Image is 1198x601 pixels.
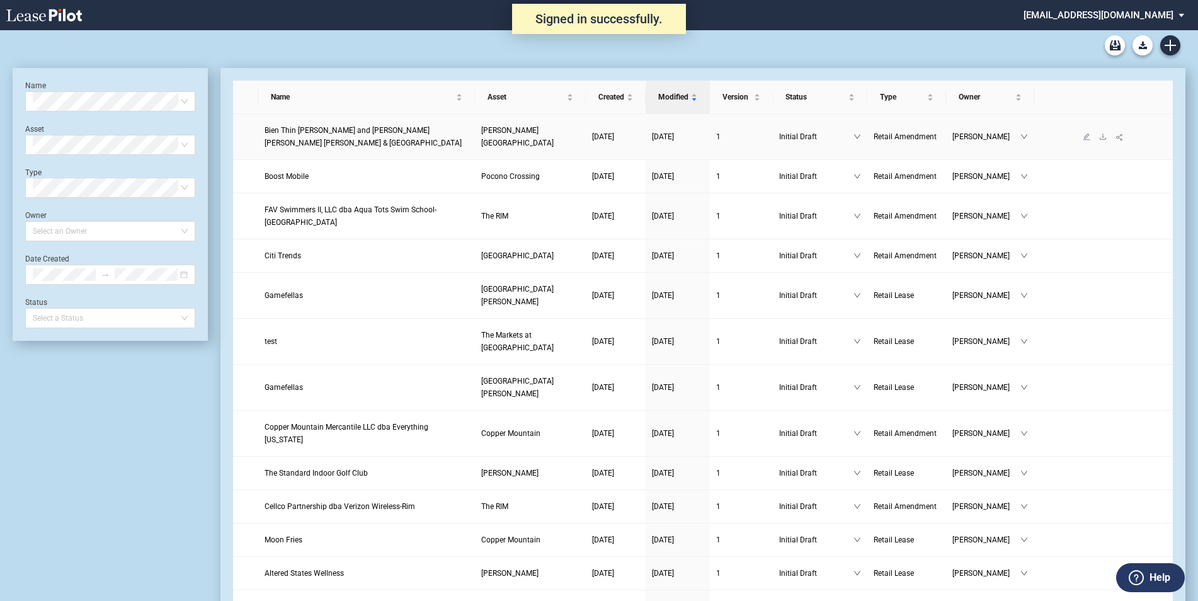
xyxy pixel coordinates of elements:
[710,81,773,114] th: Version
[874,467,940,479] a: Retail Lease
[646,81,710,114] th: Modified
[1020,384,1028,391] span: down
[592,291,614,300] span: [DATE]
[874,500,940,513] a: Retail Amendment
[946,81,1034,114] th: Owner
[592,130,639,143] a: [DATE]
[874,132,937,141] span: Retail Amendment
[716,170,767,183] a: 1
[265,383,303,392] span: Gamefellas
[265,423,428,444] span: Copper Mountain Mercantile LLC dba Everything Colorado
[779,249,853,262] span: Initial Draft
[952,567,1020,580] span: [PERSON_NAME]
[716,249,767,262] a: 1
[853,570,861,577] span: down
[779,567,853,580] span: Initial Draft
[785,91,846,103] span: Status
[265,502,415,511] span: Cellco Partnership dba Verizon Wireless-Rim
[1083,133,1090,140] span: edit
[716,251,721,260] span: 1
[481,212,508,220] span: The RIM
[271,91,454,103] span: Name
[874,337,914,346] span: Retail Lease
[265,289,469,302] a: Gamefellas
[592,210,639,222] a: [DATE]
[853,384,861,391] span: down
[652,567,704,580] a: [DATE]
[1020,430,1028,437] span: down
[265,467,469,479] a: The Standard Indoor Golf Club
[652,337,674,346] span: [DATE]
[652,569,674,578] span: [DATE]
[874,251,937,260] span: Retail Amendment
[874,291,914,300] span: Retail Lease
[652,335,704,348] a: [DATE]
[481,429,540,438] span: Copper Mountain
[716,567,767,580] a: 1
[652,132,674,141] span: [DATE]
[716,210,767,222] a: 1
[874,469,914,478] span: Retail Lease
[853,133,861,140] span: down
[652,291,674,300] span: [DATE]
[952,500,1020,513] span: [PERSON_NAME]
[874,534,940,546] a: Retail Lease
[952,534,1020,546] span: [PERSON_NAME]
[1099,133,1107,140] span: download
[265,124,469,149] a: Bien Thin [PERSON_NAME] and [PERSON_NAME] [PERSON_NAME] [PERSON_NAME] & [GEOGRAPHIC_DATA]
[592,500,639,513] a: [DATE]
[716,381,767,394] a: 1
[716,335,767,348] a: 1
[1116,563,1185,592] button: Help
[716,427,767,440] a: 1
[265,469,368,478] span: The Standard Indoor Golf Club
[853,503,861,510] span: down
[652,170,704,183] a: [DATE]
[722,91,751,103] span: Version
[592,289,639,302] a: [DATE]
[481,427,579,440] a: Copper Mountain
[652,383,674,392] span: [DATE]
[101,270,110,279] span: swap-right
[716,130,767,143] a: 1
[652,502,674,511] span: [DATE]
[652,427,704,440] a: [DATE]
[1078,132,1095,141] a: edit
[1020,503,1028,510] span: down
[592,335,639,348] a: [DATE]
[779,427,853,440] span: Initial Draft
[874,212,937,220] span: Retail Amendment
[779,381,853,394] span: Initial Draft
[265,569,344,578] span: Altered States Wellness
[874,567,940,580] a: Retail Lease
[481,502,508,511] span: The RIM
[265,203,469,229] a: FAV Swimmers II, LLC dba Aqua Tots Swim School-[GEOGRAPHIC_DATA]
[481,124,579,149] a: [PERSON_NAME][GEOGRAPHIC_DATA]
[592,469,614,478] span: [DATE]
[853,536,861,544] span: down
[853,469,861,477] span: down
[25,125,44,134] label: Asset
[1020,212,1028,220] span: down
[592,132,614,141] span: [DATE]
[874,429,937,438] span: Retail Amendment
[652,172,674,181] span: [DATE]
[1020,173,1028,180] span: down
[716,383,721,392] span: 1
[481,467,579,479] a: [PERSON_NAME]
[1020,338,1028,345] span: down
[592,467,639,479] a: [DATE]
[652,469,674,478] span: [DATE]
[481,172,540,181] span: Pocono Crossing
[779,210,853,222] span: Initial Draft
[265,535,302,544] span: Moon Fries
[716,429,721,438] span: 1
[652,210,704,222] a: [DATE]
[874,249,940,262] a: Retail Amendment
[652,429,674,438] span: [DATE]
[592,383,614,392] span: [DATE]
[952,467,1020,479] span: [PERSON_NAME]
[25,255,69,263] label: Date Created
[265,337,277,346] span: test
[481,469,539,478] span: Glade Parks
